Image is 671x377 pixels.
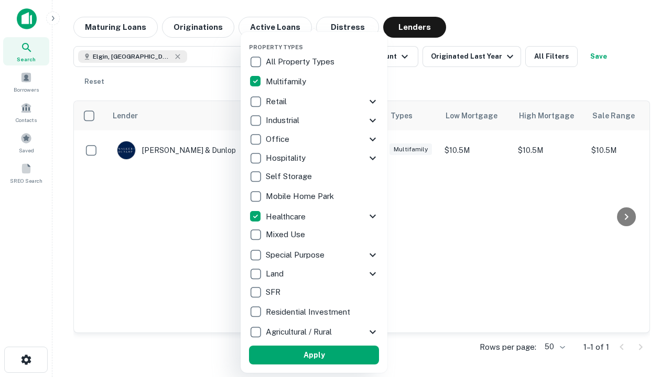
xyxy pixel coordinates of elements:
[249,246,379,264] div: Special Purpose
[266,75,308,88] p: Multifamily
[266,326,334,338] p: Agricultural / Rural
[266,228,307,241] p: Mixed Use
[266,268,286,280] p: Land
[249,111,379,130] div: Industrial
[266,95,289,108] p: Retail
[266,114,301,127] p: Industrial
[249,346,379,364] button: Apply
[619,260,671,310] iframe: Chat Widget
[266,286,283,298] p: SFR
[266,210,308,223] p: Healthcare
[249,207,379,226] div: Healthcare
[266,190,336,203] p: Mobile Home Park
[249,92,379,111] div: Retail
[249,323,379,341] div: Agricultural / Rural
[266,152,308,164] p: Hospitality
[266,306,352,318] p: Residential Investment
[266,56,337,68] p: All Property Types
[266,170,314,183] p: Self Storage
[249,264,379,283] div: Land
[249,149,379,168] div: Hospitality
[266,133,291,146] p: Office
[266,249,327,261] p: Special Purpose
[249,44,303,50] span: Property Types
[249,130,379,149] div: Office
